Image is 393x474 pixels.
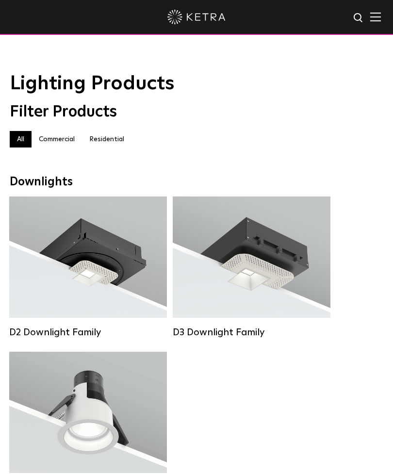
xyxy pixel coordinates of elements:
img: Hamburger%20Nav.svg [370,12,381,21]
a: D3 Downlight Family Lumen Output:700 / 900 / 1100Colors:White / Black / Silver / Bronze / Paintab... [173,196,330,337]
label: Commercial [32,131,82,147]
div: D2 Downlight Family [9,327,167,338]
div: Filter Products [10,103,383,121]
span: Lighting Products [10,74,174,93]
label: Residential [82,131,131,147]
label: All [10,131,32,147]
img: search icon [353,12,365,24]
div: Downlights [10,175,383,189]
div: D3 Downlight Family [173,327,330,338]
a: D2 Downlight Family Lumen Output:1200Colors:White / Black / Gloss Black / Silver / Bronze / Silve... [9,196,167,337]
img: ketra-logo-2019-white [167,10,226,24]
